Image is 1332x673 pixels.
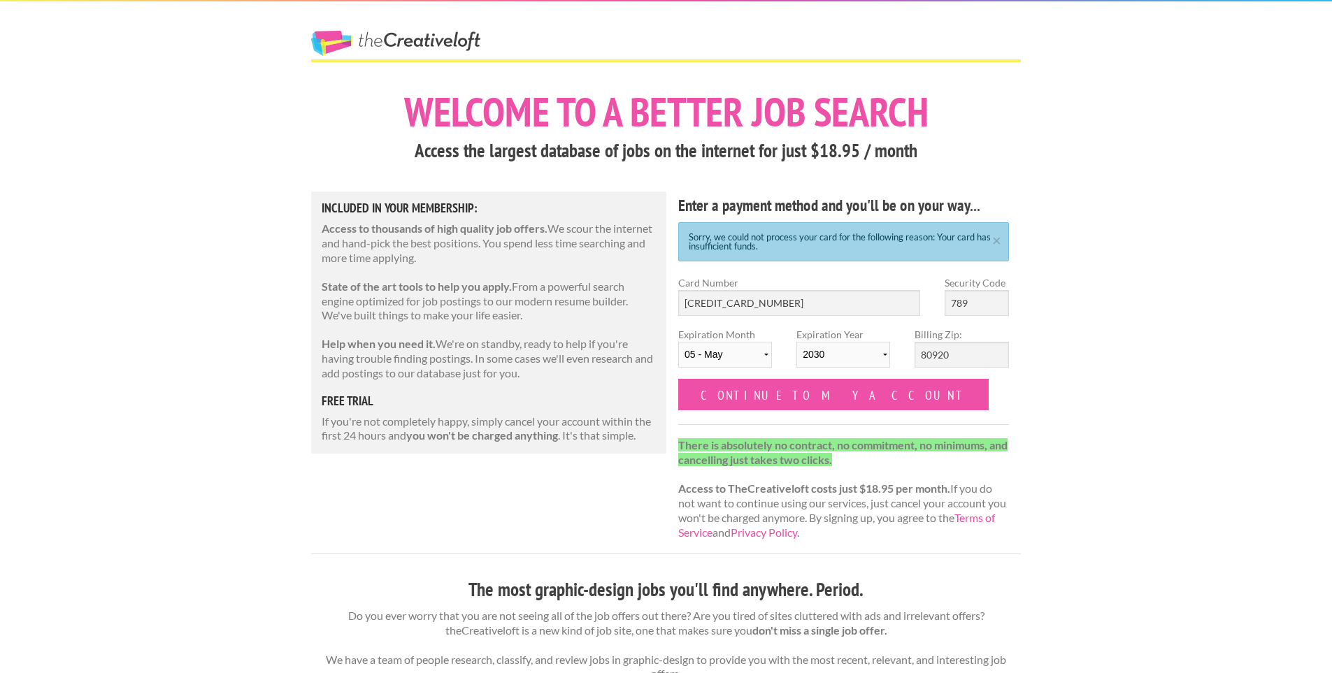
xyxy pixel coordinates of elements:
[311,138,1021,164] h3: Access the largest database of jobs on the internet for just $18.95 / month
[988,234,1005,243] a: ×
[796,327,890,379] label: Expiration Year
[678,438,1009,540] p: If you do not want to continue using our services, just cancel your account you won't be charged ...
[406,428,558,442] strong: you won't be charged anything
[752,623,887,637] strong: don't miss a single job offer.
[678,342,772,368] select: Expiration Month
[322,395,656,407] h5: free trial
[678,511,995,539] a: Terms of Service
[311,92,1021,132] h1: Welcome to a better job search
[678,222,1009,261] div: Sorry, we could not process your card for the following reason: Your card has insufficient funds.
[311,31,480,56] a: The Creative Loft
[322,280,656,323] p: From a powerful search engine optimized for job postings to our modern resume builder. We've buil...
[915,327,1008,342] label: Billing Zip:
[322,280,512,293] strong: State of the art tools to help you apply.
[678,275,920,290] label: Card Number
[678,194,1009,217] h4: Enter a payment method and you'll be on your way...
[322,337,656,380] p: We're on standby, ready to help if you're having trouble finding postings. In some cases we'll ev...
[678,379,989,410] input: Continue to my account
[322,414,656,444] p: If you're not completely happy, simply cancel your account within the first 24 hours and . It's t...
[731,526,797,539] a: Privacy Policy
[678,482,950,495] strong: Access to TheCreativeloft costs just $18.95 per month.
[322,222,547,235] strong: Access to thousands of high quality job offers.
[322,337,436,350] strong: Help when you need it.
[945,275,1009,290] label: Security Code
[678,327,772,379] label: Expiration Month
[678,438,1008,466] strong: There is absolutely no contract, no commitment, no minimums, and cancelling just takes two clicks.
[796,342,890,368] select: Expiration Year
[322,202,656,215] h5: Included in Your Membership:
[311,577,1021,603] h3: The most graphic-design jobs you'll find anywhere. Period.
[322,222,656,265] p: We scour the internet and hand-pick the best positions. You spend less time searching and more ti...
